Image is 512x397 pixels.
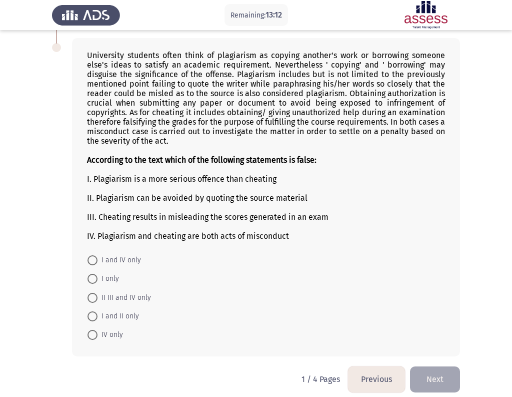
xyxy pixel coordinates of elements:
[97,254,141,266] span: I and IV only
[52,1,120,29] img: Assess Talent Management logo
[348,366,405,392] button: load previous page
[97,329,123,341] span: IV only
[87,51,445,241] div: University students often think of plagiarism as copying another's work or borrowing someone else...
[301,374,340,384] p: 1 / 4 Pages
[97,292,151,304] span: II III and IV only
[97,273,119,285] span: I only
[392,1,460,29] img: Assessment logo of ASSESS English Language Assessment (3 Module) (Ad - IB)
[230,9,282,22] p: Remaining:
[265,10,282,20] span: 13:12
[87,212,445,222] div: III. Cheating results in misleading the scores generated in an exam
[87,174,445,184] div: I. Plagiarism is a more serious offence than cheating
[97,310,139,322] span: I and II only
[87,155,316,165] b: According to the text which of the following statements is false:
[410,366,460,392] button: load next page
[87,231,445,241] div: IV. Plagiarism and cheating are both acts of misconduct
[87,193,445,203] div: II. Plagiarism can be avoided by quoting the source material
